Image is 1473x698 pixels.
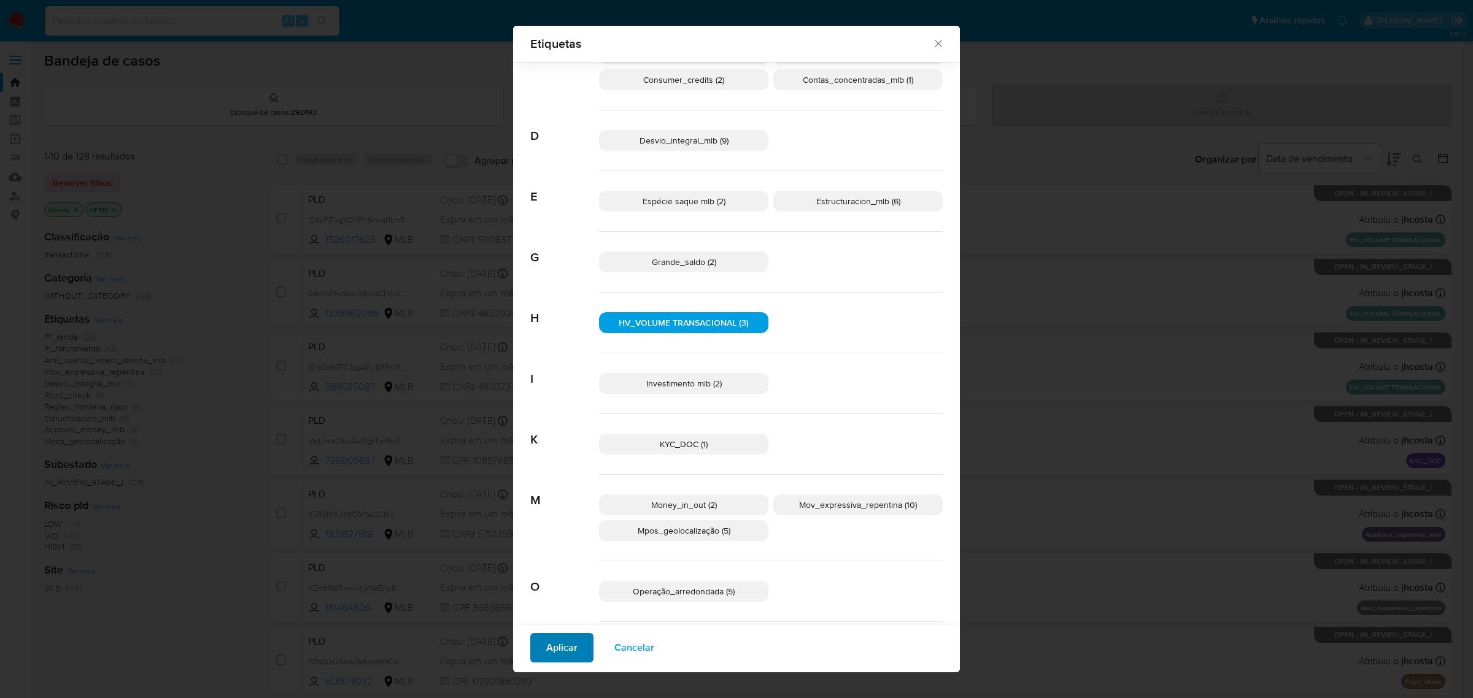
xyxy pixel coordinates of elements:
span: Aplicar [546,634,578,661]
span: Investimento mlb (2) [646,377,722,389]
button: Cancelar [598,633,670,662]
span: Estructuracion_mlb (6) [816,195,900,207]
span: Contas_concentradas_mlb (1) [803,74,913,86]
span: Consumer_credits (2) [643,74,724,86]
span: O [530,561,599,594]
span: D [530,110,599,144]
span: E [530,171,599,204]
span: KYC_DOC (1) [660,438,708,450]
span: Grande_saldo (2) [652,256,716,268]
span: HV_VOLUME TRANSACIONAL (3) [619,316,749,329]
div: Mpos_geolocalização (5) [599,520,768,541]
span: H [530,293,599,326]
span: M [530,475,599,508]
span: Mov_expressiva_repentina (10) [799,499,917,511]
span: Mpos_geolocalização (5) [638,524,730,537]
span: Desvio_integral_mlb (9) [640,134,729,147]
div: Operação_arredondada (5) [599,581,768,602]
span: G [530,232,599,265]
div: Desvio_integral_mlb (9) [599,130,768,151]
div: Contas_concentradas_mlb (1) [773,69,943,90]
div: Investimento mlb (2) [599,373,768,394]
button: Aplicar [530,633,593,662]
span: P [530,622,599,655]
span: Espécie saque mlb (2) [643,195,725,207]
div: Grande_saldo (2) [599,251,768,272]
div: KYC_DOC (1) [599,434,768,454]
span: Cancelar [614,634,654,661]
div: HV_VOLUME TRANSACIONAL (3) [599,312,768,333]
div: Espécie saque mlb (2) [599,191,768,212]
span: I [530,353,599,386]
button: Fechar [932,37,943,48]
div: Mov_expressiva_repentina (10) [773,494,943,515]
div: Money_in_out (2) [599,494,768,515]
span: Operação_arredondada (5) [633,585,735,597]
span: Etiquetas [530,37,932,50]
div: Estructuracion_mlb (6) [773,191,943,212]
span: Money_in_out (2) [651,499,717,511]
div: Consumer_credits (2) [599,69,768,90]
span: K [530,414,599,447]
